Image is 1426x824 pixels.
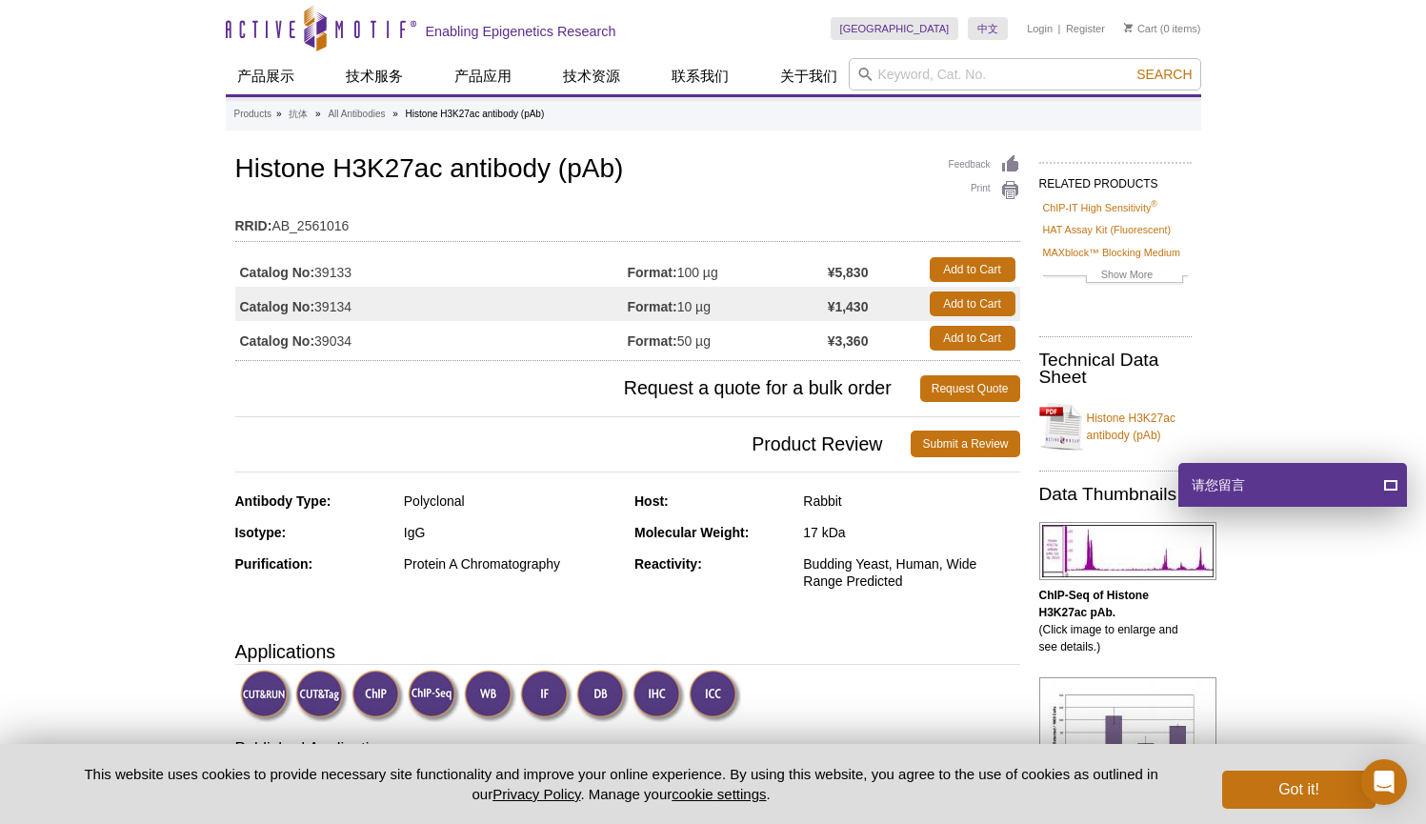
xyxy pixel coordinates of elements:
[628,287,828,321] td: 10 µg
[634,525,749,540] strong: Molecular Weight:
[235,154,1020,187] h1: Histone H3K27ac antibody (pAb)
[235,431,912,457] span: Product Review
[234,106,271,123] a: Products
[289,106,308,123] a: 抗体
[492,786,580,802] a: Privacy Policy
[51,764,1192,804] p: This website uses cookies to provide necessary site functionality and improve your online experie...
[552,58,632,94] a: 技术资源
[1222,771,1375,809] button: Got it!
[1039,522,1216,580] img: Histone H3K27ac antibody (pAb) tested by ChIP-Seq.
[235,637,1020,666] h3: Applications
[235,525,287,540] strong: Isotype:
[1027,22,1053,35] a: Login
[828,332,869,350] strong: ¥3,360
[235,252,628,287] td: 39133
[406,109,545,119] li: Histone H3K27ac antibody (pAb)
[1136,67,1192,82] span: Search
[408,670,460,722] img: ChIP-Seq Validated
[849,58,1201,90] input: Keyword, Cat. No.
[1039,587,1192,655] p: (Click image to enlarge and see details.)
[520,670,572,722] img: Immunofluorescence Validated
[1124,17,1201,40] li: (0 items)
[1066,22,1105,35] a: Register
[1039,352,1192,386] h2: Technical Data Sheet
[1039,589,1149,619] b: ChIP-Seq of Histone H3K27ac pAb.
[628,252,828,287] td: 100 µg
[1043,221,1172,238] a: HAT Assay Kit (Fluorescent)
[240,670,292,722] img: CUT&RUN Validated
[949,154,1020,175] a: Feedback
[226,58,306,94] a: 产品展示
[404,524,620,541] div: IgG
[920,375,1020,402] a: Request Quote
[633,670,685,722] img: Immunohistochemistry Validated
[276,109,282,119] li: »
[930,291,1015,316] a: Add to Cart
[351,670,404,722] img: ChIP Validated
[1039,398,1192,455] a: Histone H3K27ac antibody (pAb)
[240,332,315,350] strong: Catalog No:
[404,492,620,510] div: Polyclonal
[803,492,1019,510] div: Rabbit
[404,555,620,573] div: Protein A Chromatography
[949,180,1020,201] a: Print
[315,109,321,119] li: »
[828,264,869,281] strong: ¥5,830
[968,17,1008,40] a: 中文
[235,556,313,572] strong: Purification:
[235,321,628,355] td: 39034
[235,206,1020,236] td: AB_2561016
[672,786,766,802] button: cookie settings
[828,298,869,315] strong: ¥1,430
[634,493,669,509] strong: Host:
[1190,463,1245,507] span: 请您留言
[803,524,1019,541] div: 17 kDa
[334,58,414,94] a: 技术服务
[1043,266,1188,288] a: Show More
[235,375,920,402] span: Request a quote for a bulk order
[930,326,1015,351] a: Add to Cart
[1043,244,1181,261] a: MAXblock™ Blocking Medium
[660,58,740,94] a: 联系我们
[1124,23,1133,32] img: Your Cart
[295,670,348,722] img: CUT&Tag Validated
[1124,22,1157,35] a: Cart
[1058,17,1061,40] li: |
[328,106,385,123] a: All Antibodies
[392,109,398,119] li: »
[1043,199,1157,216] a: ChIP-IT High Sensitivity®
[769,58,849,94] a: 关于我们
[443,58,523,94] a: 产品应用
[240,298,315,315] strong: Catalog No:
[634,556,702,572] strong: Reactivity:
[426,23,616,40] h2: Enabling Epigenetics Research
[831,17,959,40] a: [GEOGRAPHIC_DATA]
[911,431,1019,457] a: Submit a Review
[689,670,741,722] img: Immunocytochemistry Validated
[1361,759,1407,805] div: Open Intercom Messenger
[628,264,677,281] strong: Format:
[235,493,331,509] strong: Antibody Type:
[1039,162,1192,196] h2: RELATED PRODUCTS
[235,217,272,234] strong: RRID:
[576,670,629,722] img: Dot Blot Validated
[464,670,516,722] img: Western Blot Validated
[1039,486,1192,503] h2: Data Thumbnails
[930,257,1015,282] a: Add to Cart
[235,737,1020,764] h3: Published Applications
[628,298,677,315] strong: Format:
[1131,66,1197,83] button: Search
[1039,677,1216,797] img: Histone H3K27ac antibody (pAb) tested by ChIP.
[628,332,677,350] strong: Format:
[628,321,828,355] td: 50 µg
[235,287,628,321] td: 39134
[240,264,315,281] strong: Catalog No:
[803,555,1019,590] div: Budding Yeast, Human, Wide Range Predicted
[1151,199,1157,209] sup: ®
